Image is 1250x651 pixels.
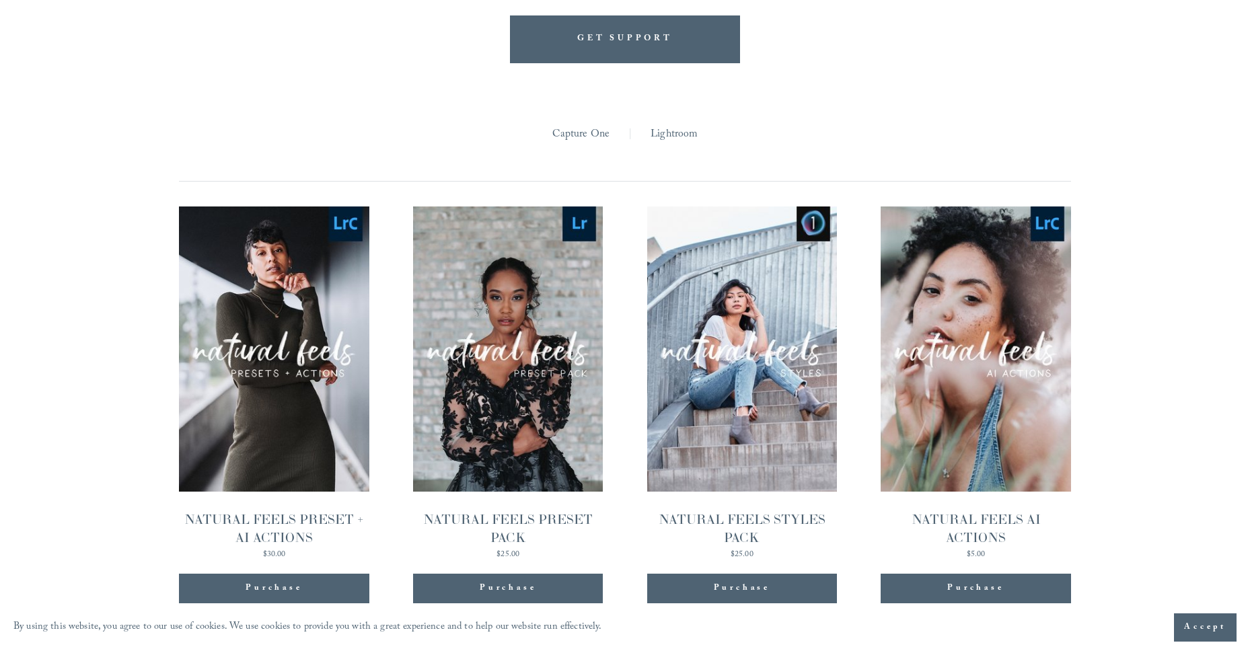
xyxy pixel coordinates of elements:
div: $5.00 [881,551,1071,559]
div: Purchase [246,582,302,595]
div: $30.00 [179,551,369,559]
div: $25.00 [647,551,838,559]
a: NATURAL FEELS AI ACTIONS [881,206,1071,559]
div: Purchase [947,582,1004,595]
a: Capture One [552,124,610,145]
div: Purchase [647,574,838,603]
a: NATURAL FEELS PRESET PACK [413,206,603,559]
a: NATURAL FEELS STYLES PACK [647,206,838,559]
button: Accept [1174,613,1237,642]
span: Accept [1184,621,1226,634]
p: By using this website, you agree to our use of cookies. We use cookies to provide you with a grea... [13,618,602,638]
a: Lightroom [651,124,698,145]
div: NATURAL FEELS PRESET PACK [413,510,603,547]
div: Purchase [413,574,603,603]
div: NATURAL FEELS STYLES PACK [647,510,838,547]
div: Purchase [881,574,1071,603]
a: NATURAL FEELS PRESET + AI ACTIONS [179,206,369,559]
div: Purchase [480,582,536,595]
div: NATURAL FEELS AI ACTIONS [881,510,1071,547]
span: | [628,124,632,145]
a: GET SUPPORT [510,15,740,63]
div: $25.00 [413,551,603,559]
div: Purchase [179,574,369,603]
div: Purchase [714,582,770,595]
div: NATURAL FEELS PRESET + AI ACTIONS [179,510,369,547]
